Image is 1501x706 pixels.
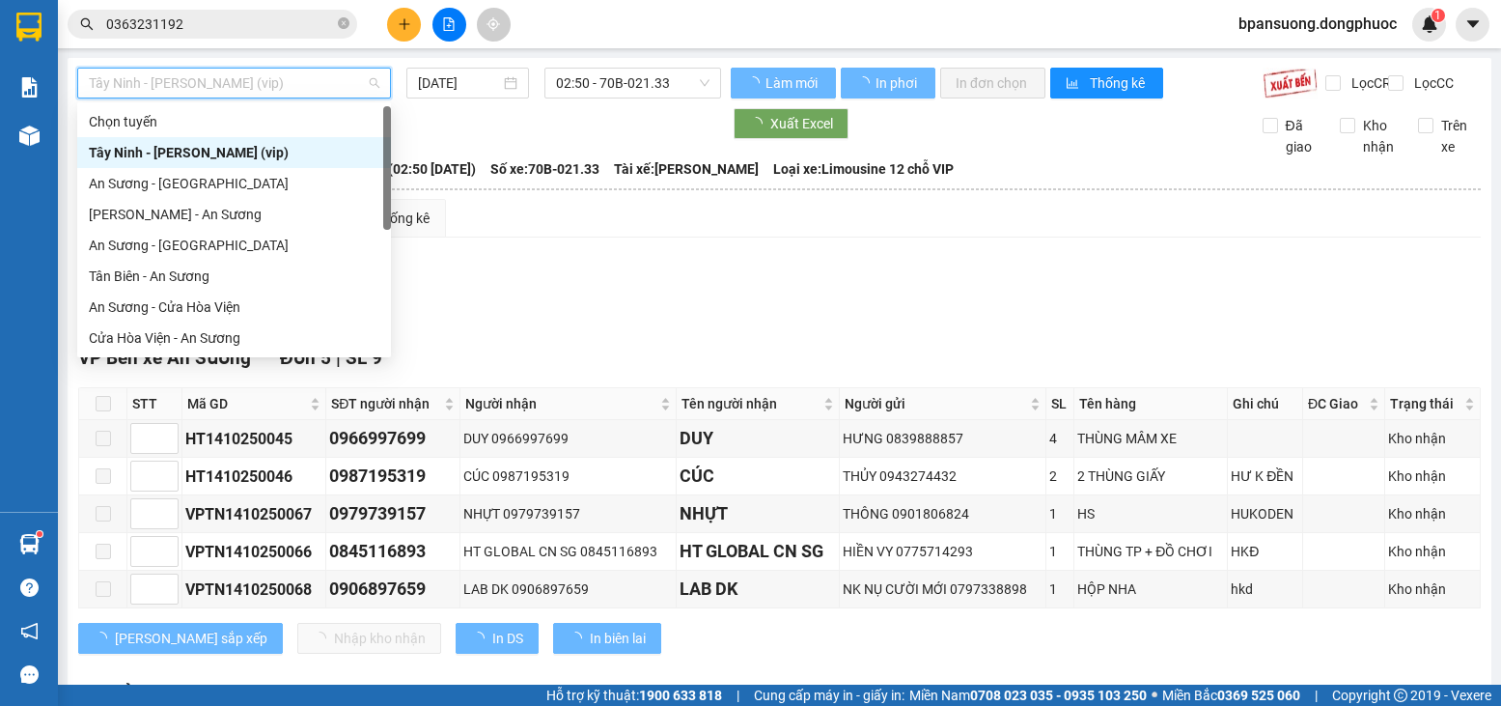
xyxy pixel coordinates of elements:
span: SL 9 [346,347,382,369]
span: Tài xế: [PERSON_NAME] [614,158,759,180]
div: HƯ K ĐỀN [1231,466,1299,487]
div: Tân Biên - An Sương [77,261,391,292]
span: aim [486,17,500,31]
span: copyright [1394,689,1407,702]
td: 0906897659 [326,571,459,608]
span: Tây Ninh - Hồ Chí Minh (vip) [89,69,379,98]
span: VP Trảng Bàng [78,681,201,703]
div: NHỰT [680,500,836,527]
td: 0979739157 [326,495,459,533]
strong: 0369 525 060 [1217,688,1300,703]
button: file-add [432,8,466,42]
span: bar-chart [1066,76,1082,92]
span: message [20,665,39,684]
span: loading [749,117,770,130]
span: plus [398,17,411,31]
span: In biên lai [590,628,646,649]
span: caret-down [1464,15,1482,33]
div: VPTN1410250067 [185,502,322,526]
div: HKĐ [1231,541,1299,562]
div: HUKODEN [1231,503,1299,524]
td: HT1410250046 [182,458,326,495]
span: Người gửi [845,393,1026,414]
span: Người nhận [465,393,657,414]
span: Miền Nam [909,685,1147,706]
button: caret-down [1456,8,1489,42]
img: logo-vxr [16,13,42,42]
span: In ngày: [6,140,118,152]
span: | [336,347,341,369]
td: LAB DK [677,571,840,608]
th: Ghi chú [1228,388,1303,420]
span: loading [856,76,873,90]
div: LAB DK 0906897659 [463,579,674,600]
strong: ĐỒNG PHƯỚC [153,11,264,27]
img: 9k= [1263,68,1318,99]
span: Trên xe [1433,115,1482,157]
span: Lọc CC [1406,72,1457,94]
div: CÚC [680,463,836,490]
div: THỦY 0943274432 [843,466,1042,487]
sup: 1 [37,531,42,537]
div: An Sương - [GEOGRAPHIC_DATA] [89,173,379,194]
span: file-add [442,17,456,31]
span: Làm mới [765,72,820,94]
div: DUY [680,425,836,452]
img: logo [7,12,93,97]
div: THÔNG 0901806824 [843,503,1042,524]
div: An Sương - [GEOGRAPHIC_DATA] [89,235,379,256]
span: loading [746,76,763,90]
span: close-circle [338,17,349,29]
sup: 1 [1432,9,1445,22]
span: ----------------------------------------- [52,104,236,120]
span: Miền Bắc [1162,685,1300,706]
span: close-circle [338,15,349,34]
div: Kho nhận [1388,428,1477,449]
span: Lọc CR [1344,72,1394,94]
div: Chọn tuyến [89,111,379,132]
span: In DS [492,628,523,649]
div: 1 [1049,541,1070,562]
img: warehouse-icon [19,534,40,554]
span: SĐT người nhận [331,393,439,414]
span: 01 Võ Văn Truyện, KP.1, Phường 2 [153,58,265,82]
div: An Sương - Tân Biên [77,230,391,261]
span: Số xe: 70B-021.33 [490,158,599,180]
div: Kho nhận [1388,503,1477,524]
div: Cửa Hòa Viện - An Sương [89,327,379,349]
div: CÚC 0987195319 [463,466,674,487]
span: Loại xe: Limousine 12 chỗ VIP [773,158,954,180]
div: An Sương - Cửa Hòa Viện [89,297,379,318]
button: Nhập kho nhận [297,623,441,654]
span: | [286,681,291,703]
div: HƯNG 0839888857 [843,428,1042,449]
div: Cửa Hòa Viện - An Sương [77,323,391,353]
div: HT GLOBAL CN SG 0845116893 [463,541,674,562]
div: Kho nhận [1388,541,1477,562]
span: Thống kê [1090,72,1148,94]
span: VPAS1410250183 [97,123,202,137]
span: loading [569,632,590,645]
span: notification [20,622,39,640]
div: 0979739157 [329,500,456,527]
div: NHỰT 0979739157 [463,503,674,524]
div: HIỀN VY 0775714293 [843,541,1042,562]
span: Trạng thái [1390,393,1460,414]
div: DUY 0966997699 [463,428,674,449]
button: Xuất Excel [734,108,848,139]
span: Hotline: 19001152 [153,86,236,98]
td: 0845116893 [326,533,459,571]
div: hkd [1231,579,1299,600]
strong: 1900 633 818 [639,688,722,703]
span: [PERSON_NAME]: [6,125,202,136]
div: HT1410250046 [185,465,322,489]
div: LAB DK [680,576,836,603]
div: 1 [1049,579,1070,600]
strong: 0708 023 035 - 0935 103 250 [970,688,1147,703]
span: In phơi [876,72,920,94]
div: NK NỤ CƯỜI MỚI 0797338898 [843,579,1042,600]
img: icon-new-feature [1421,15,1438,33]
div: Tây Ninh - Hồ Chí Minh (vip) [77,137,391,168]
span: Tên người nhận [681,393,820,414]
div: 4 [1049,428,1070,449]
